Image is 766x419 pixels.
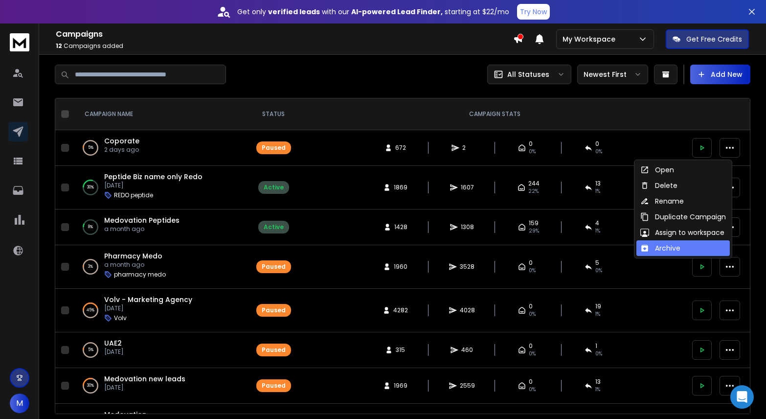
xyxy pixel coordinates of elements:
[529,219,539,227] span: 159
[264,184,284,191] div: Active
[730,385,754,409] div: Open Intercom Messenger
[268,7,320,17] strong: verified leads
[104,295,192,304] a: Volv - Marketing Agency
[88,262,93,272] p: 3 %
[10,394,29,413] button: M
[595,303,601,310] span: 19
[595,227,600,235] span: 1 %
[577,65,648,84] button: Newest First
[394,382,407,390] span: 1969
[104,304,192,312] p: [DATE]
[690,65,750,84] button: Add New
[595,378,601,386] span: 13
[88,345,93,355] p: 5 %
[461,184,474,191] span: 1607
[104,182,203,189] p: [DATE]
[529,303,533,310] span: 0
[517,4,550,20] button: Try Now
[104,338,122,348] a: UAE2
[73,289,244,332] td: 45%Volv - Marketing Agency[DATE]Volv
[640,212,726,222] div: Duplicate Campaign
[73,209,244,245] td: 8%Medovation Peptidesa month ago
[528,187,539,195] span: 22 %
[104,225,180,233] p: a month ago
[262,144,286,152] div: Paused
[56,28,513,40] h1: Campaigns
[462,144,472,152] span: 2
[73,368,244,404] td: 30%Medovation new leads[DATE]
[104,172,203,182] a: Peptide Biz name only Redo
[73,130,244,166] td: 5%Coporate2 days ago
[595,350,602,358] span: 0 %
[104,215,180,225] a: Medovation Peptides
[529,378,533,386] span: 0
[104,374,185,384] a: Medovation new leads
[104,384,185,392] p: [DATE]
[394,223,407,231] span: 1428
[73,98,244,130] th: CAMPAIGN NAME
[529,310,536,318] span: 0%
[393,306,408,314] span: 4282
[395,144,406,152] span: 672
[595,342,597,350] span: 1
[529,386,536,394] span: 0%
[73,245,244,289] td: 3%Pharmacy Medoa month agopharmacy medo
[595,180,601,187] span: 13
[88,222,93,232] p: 8 %
[529,267,536,275] span: 0%
[461,346,473,354] span: 460
[114,191,153,199] p: REDO peptide
[686,34,742,44] p: Get Free Credits
[666,29,749,49] button: Get Free Credits
[56,42,62,50] span: 12
[73,332,244,368] td: 5%UAE2[DATE]
[104,348,124,356] p: [DATE]
[640,165,674,175] div: Open
[507,70,549,79] p: All Statuses
[640,228,724,237] div: Assign to workspace
[529,140,533,148] span: 0
[595,187,600,195] span: 1 %
[460,382,475,390] span: 2559
[104,251,162,261] span: Pharmacy Medo
[529,148,536,156] span: 0 %
[595,310,600,318] span: 1 %
[87,305,94,315] p: 45 %
[104,136,139,146] a: Coporate
[461,223,474,231] span: 1308
[396,346,406,354] span: 315
[303,98,686,130] th: CAMPAIGN STATS
[237,7,509,17] p: Get only with our starting at $22/mo
[595,148,602,156] span: 0 %
[262,306,286,314] div: Paused
[520,7,547,17] p: Try Now
[529,342,533,350] span: 0
[262,263,286,271] div: Paused
[394,263,407,271] span: 1960
[595,140,599,148] span: 0
[351,7,443,17] strong: AI-powered Lead Finder,
[529,350,536,358] span: 0%
[87,381,94,391] p: 30 %
[244,98,303,130] th: STATUS
[104,261,166,269] p: a month ago
[595,267,602,275] span: 0 %
[528,180,540,187] span: 244
[262,346,286,354] div: Paused
[87,183,94,192] p: 30 %
[563,34,619,44] p: My Workspace
[104,146,139,154] p: 2 days ago
[264,223,284,231] div: Active
[56,42,513,50] p: Campaigns added
[88,143,93,153] p: 5 %
[595,259,599,267] span: 5
[114,271,166,279] p: pharmacy medo
[10,33,29,51] img: logo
